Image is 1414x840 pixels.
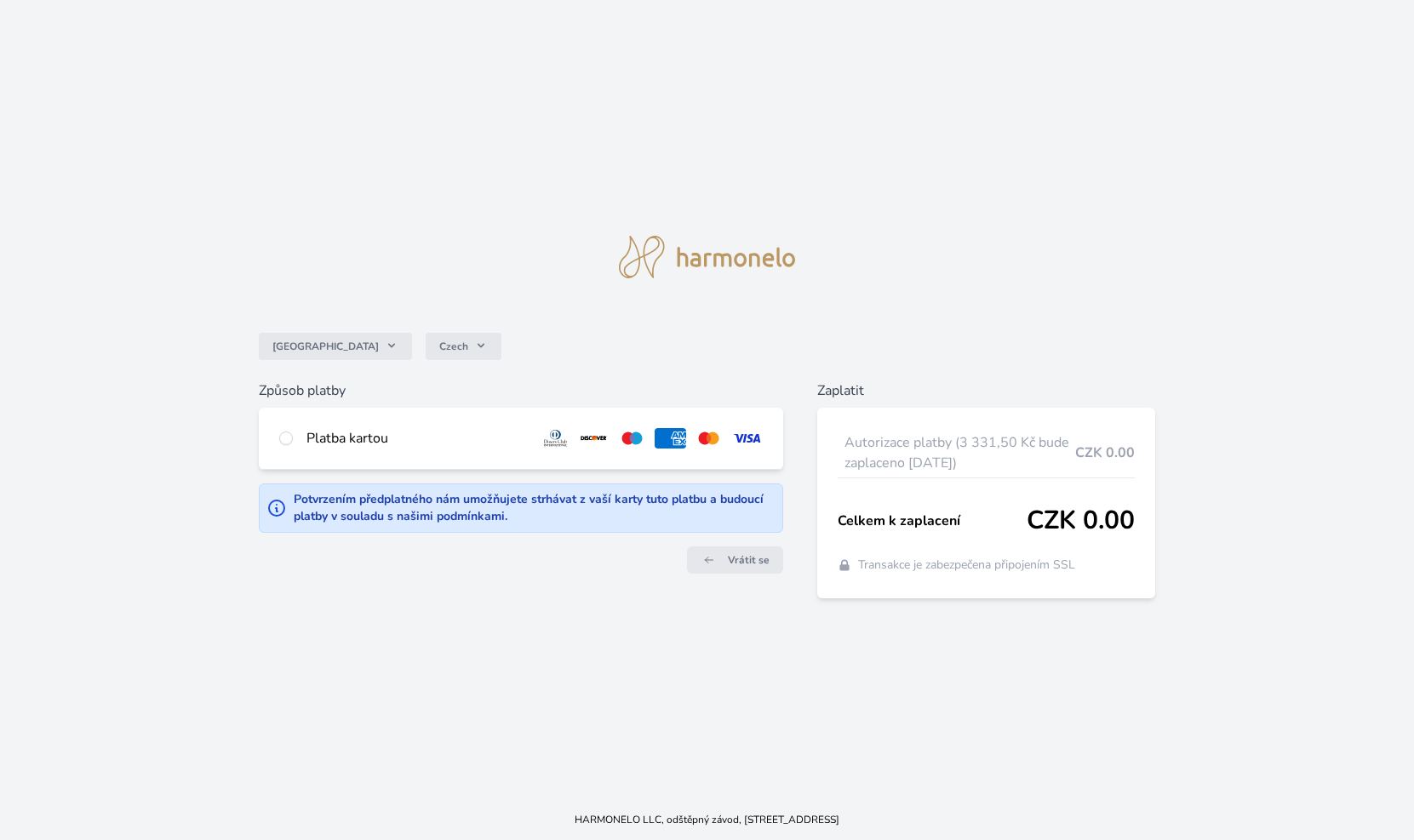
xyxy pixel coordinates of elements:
span: CZK 0.00 [1075,443,1135,463]
img: amex.svg [655,428,686,449]
img: visa.svg [731,428,763,449]
h6: Zaplatit [817,380,1156,401]
img: maestro.svg [616,428,648,449]
img: discover.svg [578,428,610,449]
span: Celkem k zaplacení [838,511,1028,531]
a: Vrátit se [687,546,783,574]
span: Czech [439,340,468,353]
img: logo.svg [619,236,796,278]
button: [GEOGRAPHIC_DATA] [259,333,412,360]
span: Vrátit se [728,553,770,567]
img: mc.svg [693,428,724,449]
div: Potvrzením předplatného nám umožňujete strhávat z vaší karty tuto platbu a budoucí platby v soula... [294,491,776,525]
h6: Způsob platby [259,380,783,401]
div: Platba kartou [306,428,527,449]
button: Czech [426,333,501,360]
span: CZK 0.00 [1027,506,1135,536]
img: diners.svg [540,428,571,449]
span: [GEOGRAPHIC_DATA] [272,340,379,353]
span: Transakce je zabezpečena připojením SSL [858,557,1075,574]
span: Autorizace platby (3 331,50 Kč bude zaplaceno [DATE]) [844,432,1076,473]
